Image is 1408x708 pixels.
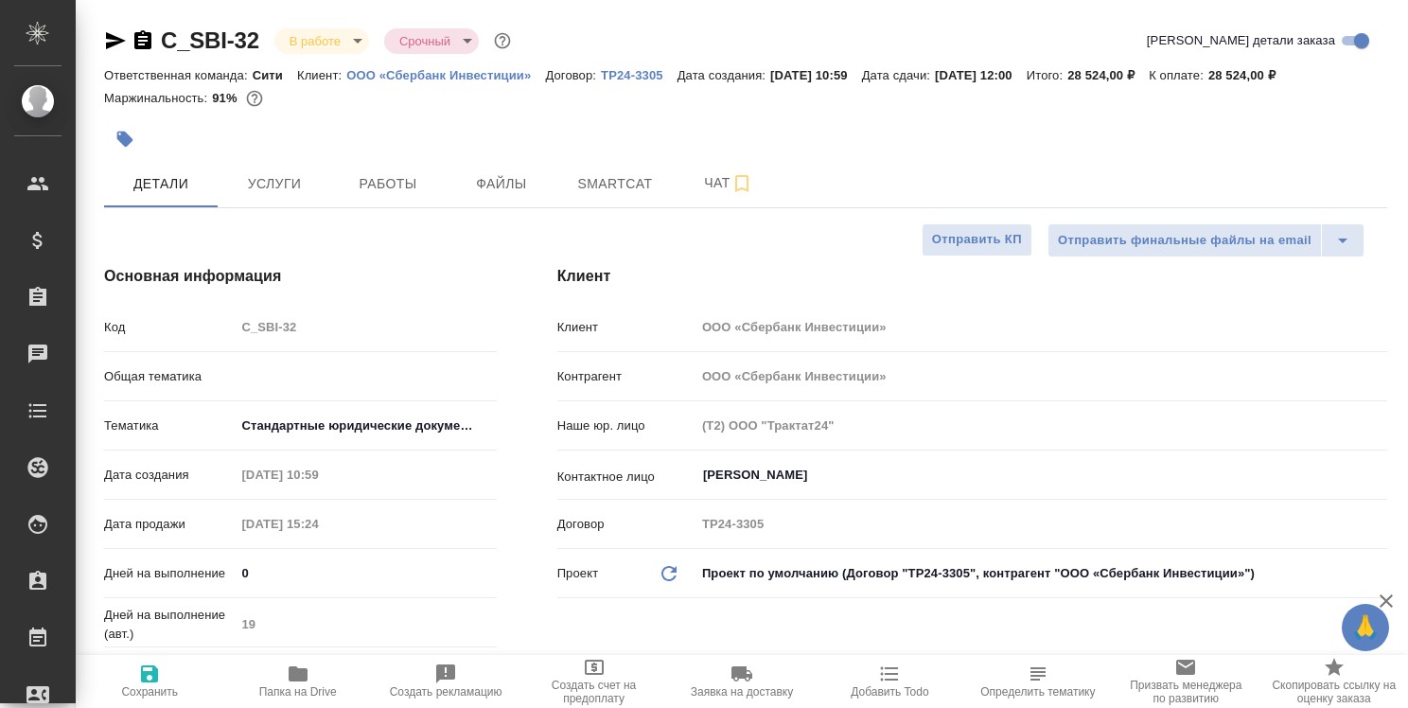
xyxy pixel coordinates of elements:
[1147,31,1335,50] span: [PERSON_NAME] детали заказа
[490,28,515,53] button: Доп статусы указывают на важность/срочность заказа
[816,655,963,708] button: Добавить Todo
[235,559,497,587] input: ✎ Введи что-нибудь
[1047,223,1364,257] div: split button
[935,68,1027,82] p: [DATE] 12:00
[557,515,695,534] p: Договор
[545,68,601,82] p: Договор:
[695,313,1387,341] input: Пустое поле
[980,685,1095,699] span: Определить тематику
[104,91,212,105] p: Маржинальность:
[1112,655,1259,708] button: Призвать менеджера по развитию
[104,466,235,485] p: Дата создания
[253,68,297,82] p: Сити
[862,68,935,82] p: Дата сдачи:
[104,515,235,534] p: Дата продажи
[223,655,371,708] button: Папка на Drive
[121,685,178,699] span: Сохранить
[691,685,793,699] span: Заявка на доставку
[235,410,497,442] div: Стандартные юридические документы, договоры, уставы
[104,367,235,386] p: Общая тематика
[115,172,206,196] span: Детали
[557,416,695,435] p: Наше юр. лицо
[235,510,400,538] input: Пустое поле
[1272,679,1397,705] span: Скопировать ссылку на оценку заказа
[274,28,369,54] div: В работе
[1027,68,1067,82] p: Итого:
[1208,68,1290,82] p: 28 524,00 ₽
[695,510,1387,538] input: Пустое поле
[235,313,497,341] input: Пустое поле
[730,172,753,195] svg: Подписаться
[242,86,267,111] button: 2096.00 RUB;
[770,68,862,82] p: [DATE] 10:59
[557,367,695,386] p: Контрагент
[394,33,456,49] button: Срочный
[1149,68,1208,82] p: К оплате:
[601,68,678,82] p: ТР24-3305
[235,461,400,488] input: Пустое поле
[104,318,235,337] p: Код
[372,655,519,708] button: Создать рекламацию
[390,685,502,699] span: Создать рекламацию
[212,91,241,105] p: 91%
[531,679,656,705] span: Создать счет на предоплату
[132,29,154,52] button: Скопировать ссылку
[922,223,1032,257] button: Отправить КП
[1260,655,1408,708] button: Скопировать ссылку на оценку заказа
[1349,608,1382,647] span: 🙏
[104,29,127,52] button: Скопировать ссылку для ЯМессенджера
[668,655,816,708] button: Заявка на доставку
[695,363,1387,390] input: Пустое поле
[1342,604,1389,651] button: 🙏
[683,171,774,195] span: Чат
[346,68,545,82] p: ООО «Сбербанк Инвестиции»
[1067,68,1149,82] p: 28 524,00 ₽
[601,66,678,82] a: ТР24-3305
[346,66,545,82] a: ООО «Сбербанк Инвестиции»
[851,685,928,699] span: Добавить Todo
[557,564,599,583] p: Проект
[1377,473,1381,477] button: Open
[570,172,660,196] span: Smartcat
[284,33,346,49] button: В работе
[104,416,235,435] p: Тематика
[259,685,337,699] span: Папка на Drive
[229,172,320,196] span: Услуги
[964,655,1112,708] button: Определить тематику
[932,229,1022,251] span: Отправить КП
[1123,679,1248,705] span: Призвать менеджера по развитию
[384,28,479,54] div: В работе
[104,564,235,583] p: Дней на выполнение
[104,265,482,288] h4: Основная информация
[235,361,497,393] div: ​
[557,265,1387,288] h4: Клиент
[557,468,695,487] p: Контактное лицо
[104,606,235,644] p: Дней на выполнение (авт.)
[695,558,1387,590] div: Проект по умолчанию (Договор "ТР24-3305", контрагент "ООО «Сбербанк Инвестиции»")
[235,611,497,638] input: Пустое поле
[104,68,253,82] p: Ответственная команда:
[343,172,433,196] span: Работы
[1047,223,1322,257] button: Отправить финальные файлы на email
[297,68,346,82] p: Клиент:
[1058,230,1311,252] span: Отправить финальные файлы на email
[678,68,770,82] p: Дата создания:
[557,318,695,337] p: Клиент
[695,412,1387,439] input: Пустое поле
[104,118,146,160] button: Добавить тэг
[161,27,259,53] a: C_SBI-32
[76,655,223,708] button: Сохранить
[456,172,547,196] span: Файлы
[519,655,667,708] button: Создать счет на предоплату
